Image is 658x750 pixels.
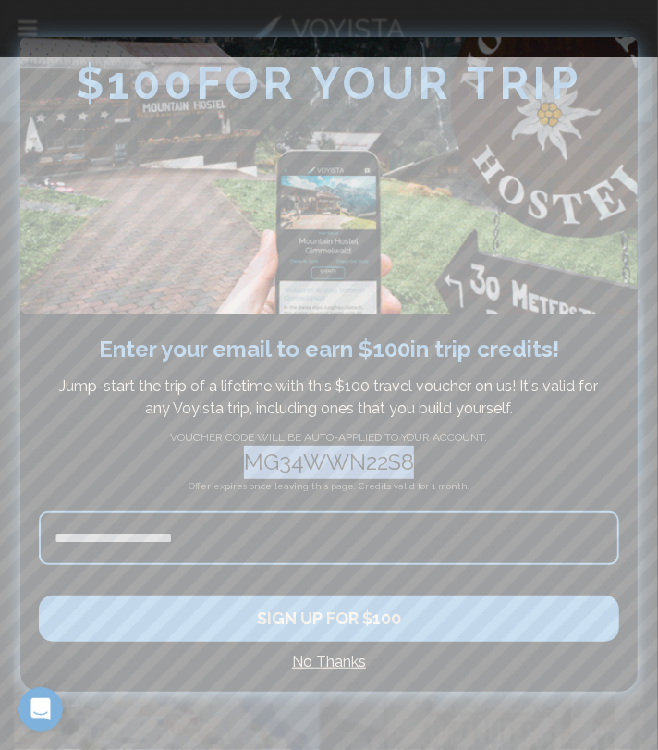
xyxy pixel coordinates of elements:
[20,37,638,314] img: Avopass plane flying
[18,687,63,732] iframe: Intercom live chat
[39,429,619,446] h4: VOUCHER CODE WILL BE AUTO-APPLIED TO YOUR ACCOUNT:
[39,333,619,366] h2: Enter your email to earn $ 100 in trip credits !
[20,37,638,106] h2: $ 100 FOR YOUR TRIP
[39,596,619,642] button: SIGN UP FOR $100
[39,651,619,673] h4: No Thanks
[39,479,619,511] h4: Offer expires once leaving this page. Credits valid for 1 month.
[48,375,610,420] p: Jump-start the trip of a lifetime with this $ 100 travel voucher on us! It's valid for any Voyist...
[39,446,619,479] h2: mg34wwn22s8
